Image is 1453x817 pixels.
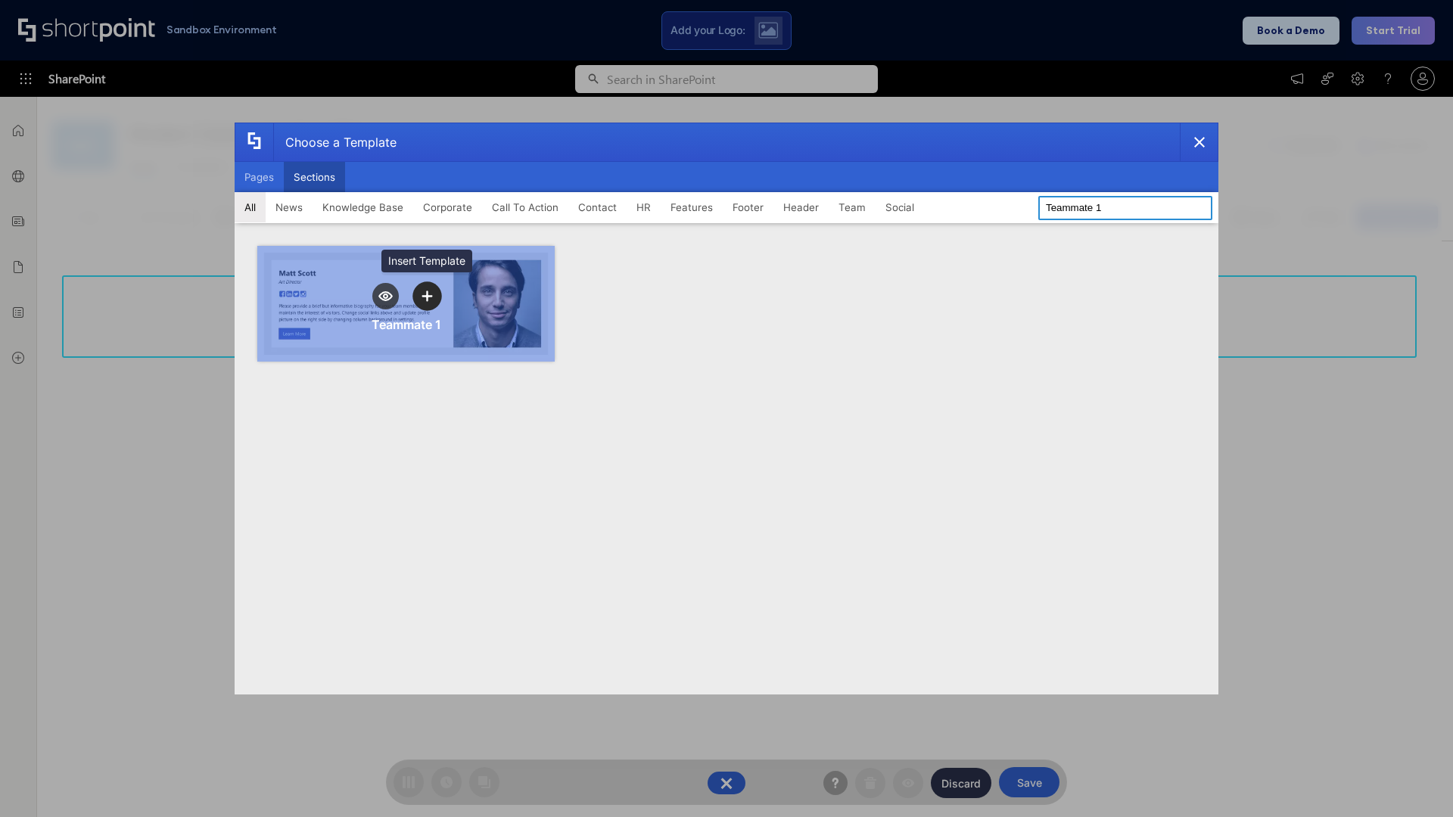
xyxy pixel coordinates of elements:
[829,192,876,222] button: Team
[1377,744,1453,817] iframe: Chat Widget
[284,162,345,192] button: Sections
[313,192,413,222] button: Knowledge Base
[413,192,482,222] button: Corporate
[273,123,397,161] div: Choose a Template
[723,192,773,222] button: Footer
[627,192,661,222] button: HR
[235,192,266,222] button: All
[773,192,829,222] button: Header
[876,192,924,222] button: Social
[235,123,1218,694] div: template selector
[1038,196,1212,220] input: Search
[235,162,284,192] button: Pages
[568,192,627,222] button: Contact
[266,192,313,222] button: News
[372,317,441,332] div: Teammate 1
[661,192,723,222] button: Features
[482,192,568,222] button: Call To Action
